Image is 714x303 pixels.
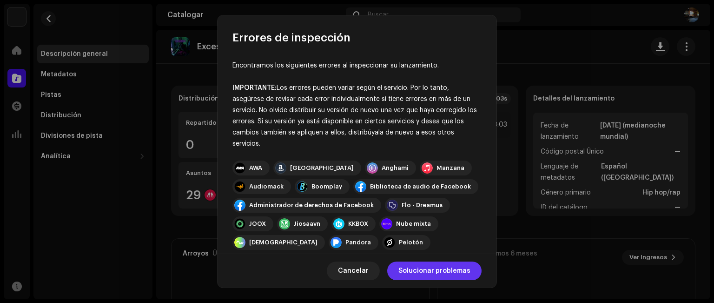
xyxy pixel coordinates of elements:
[249,202,374,208] font: Administrador de derechos de Facebook
[396,221,431,227] font: Nube mixta
[387,262,482,280] button: Solucionar problemas
[294,221,320,227] font: Jiosaavn
[399,239,423,245] font: Pelotón
[249,221,266,227] font: JOOX
[232,62,439,69] font: Encontramos los siguientes errores al inspeccionar su lanzamiento.
[311,183,342,189] font: Boomplay
[327,262,380,280] button: Cancelar
[402,202,443,208] font: Flo - Dreamus
[232,85,477,147] font: Los errores pueden variar según el servicio. Por lo tanto, asegúrese de revisar cada error indivi...
[398,268,470,274] font: Solucionar problemas
[436,165,464,171] font: Manzana
[345,239,371,245] font: Pandora
[290,165,354,171] font: [GEOGRAPHIC_DATA]
[249,239,317,245] font: [DEMOGRAPHIC_DATA]
[348,221,368,227] font: KKBOX
[249,183,284,189] font: Audiomack
[370,183,471,189] font: Biblioteca de audio de Facebook
[232,32,350,43] font: Errores de inspección
[249,165,262,171] font: AWA
[382,165,409,171] font: Anghami
[232,85,277,91] font: IMPORTANTE:
[338,268,369,274] font: Cancelar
